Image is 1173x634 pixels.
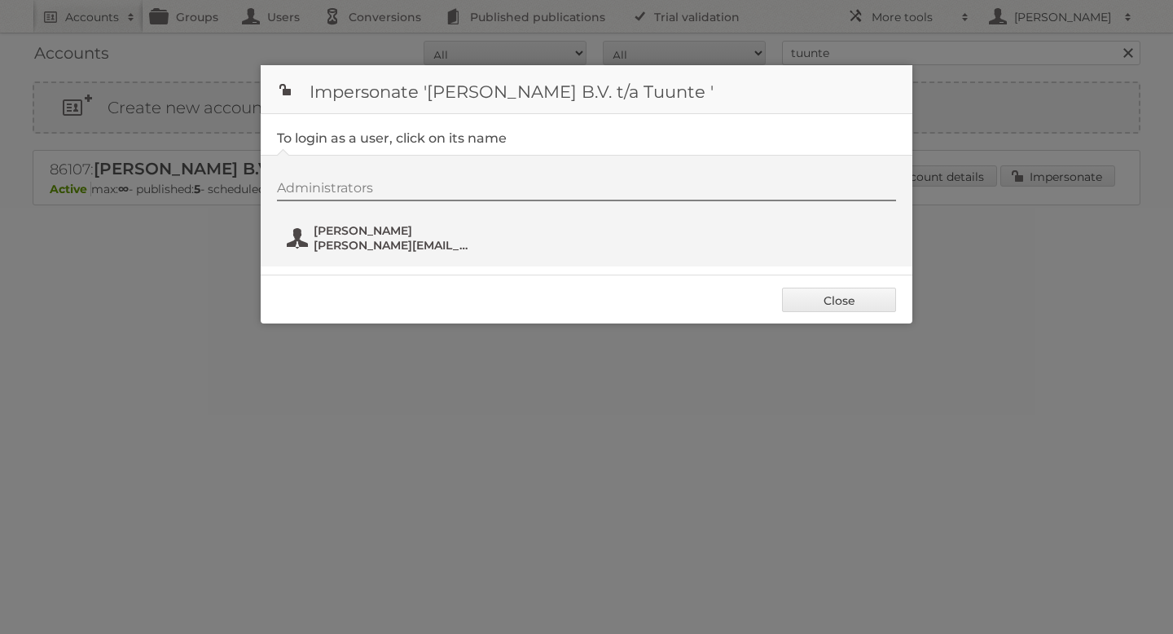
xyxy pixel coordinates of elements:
[782,288,896,312] a: Close
[277,130,507,146] legend: To login as a user, click on its name
[277,180,896,201] div: Administrators
[285,222,477,254] button: [PERSON_NAME] [PERSON_NAME][EMAIL_ADDRESS][DOMAIN_NAME]
[314,238,472,253] span: [PERSON_NAME][EMAIL_ADDRESS][DOMAIN_NAME]
[261,65,912,114] h1: Impersonate '[PERSON_NAME] B.V. t/a Tuunte '
[314,223,472,238] span: [PERSON_NAME]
